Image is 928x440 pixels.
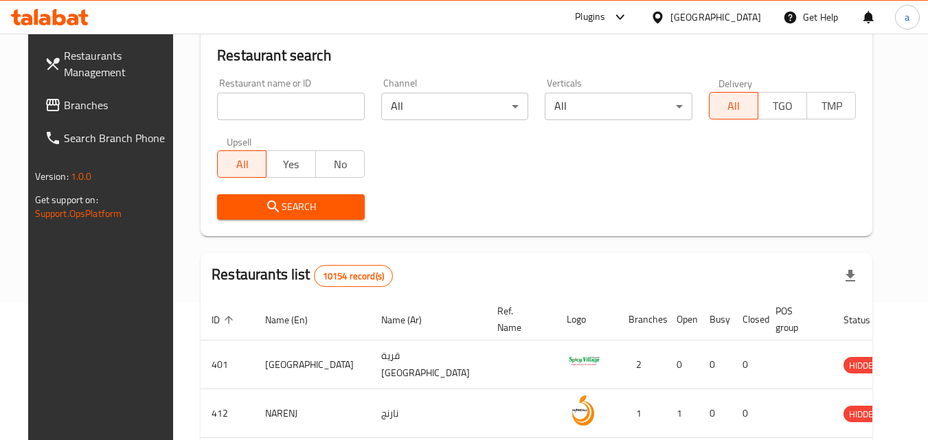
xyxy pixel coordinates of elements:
td: 0 [699,340,732,389]
td: 401 [201,340,254,389]
span: Version: [35,167,69,185]
span: POS group [776,303,816,336]
span: Search Branch Phone [64,130,172,146]
div: All [381,93,529,120]
td: 0 [699,389,732,438]
span: Search [228,198,354,216]
th: Branches [618,299,666,340]
span: ID [212,312,238,328]
button: Search [217,194,365,220]
a: Search Branch Phone [34,121,183,154]
span: All [715,96,753,116]
td: 2 [618,340,666,389]
span: HIDDEN [844,406,885,422]
div: Export file [834,259,867,292]
span: Yes [272,154,310,174]
button: All [709,92,758,119]
label: Upsell [227,137,252,146]
th: Busy [699,299,732,340]
button: Yes [266,150,315,178]
input: Search for restaurant name or ID.. [217,93,365,120]
span: a [905,10,909,25]
label: Delivery [718,78,753,88]
div: Plugins [575,9,605,25]
td: 0 [666,340,699,389]
td: 412 [201,389,254,438]
h2: Restaurants list [212,264,393,287]
h2: Restaurant search [217,45,856,66]
span: HIDDEN [844,358,885,373]
th: Logo [556,299,618,340]
a: Branches [34,89,183,121]
td: 0 [732,340,765,389]
td: 1 [666,389,699,438]
a: Support.OpsPlatform [35,205,122,222]
img: Spicy Village [567,345,601,379]
td: [GEOGRAPHIC_DATA] [254,340,370,389]
span: TGO [764,96,802,116]
div: HIDDEN [844,357,885,373]
button: No [315,150,365,178]
img: NARENJ [567,393,601,428]
div: Total records count [314,265,393,287]
td: قرية [GEOGRAPHIC_DATA] [370,340,486,389]
td: 0 [732,389,765,438]
span: Status [844,312,888,328]
button: TGO [758,92,807,119]
button: TMP [806,92,856,119]
span: TMP [813,96,850,116]
div: HIDDEN [844,406,885,422]
td: NARENJ [254,389,370,438]
span: 1.0.0 [71,167,92,185]
div: [GEOGRAPHIC_DATA] [670,10,761,25]
span: Ref. Name [497,303,539,336]
span: 10154 record(s) [315,270,392,283]
span: Name (Ar) [381,312,440,328]
span: Branches [64,97,172,113]
span: Get support on: [35,191,98,209]
a: Restaurants Management [34,39,183,89]
span: All [223,154,261,174]
button: All [217,150,267,178]
th: Open [666,299,699,340]
span: Name (En) [265,312,326,328]
th: Closed [732,299,765,340]
td: 1 [618,389,666,438]
span: No [321,154,359,174]
td: نارنج [370,389,486,438]
span: Restaurants Management [64,47,172,80]
div: All [545,93,692,120]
